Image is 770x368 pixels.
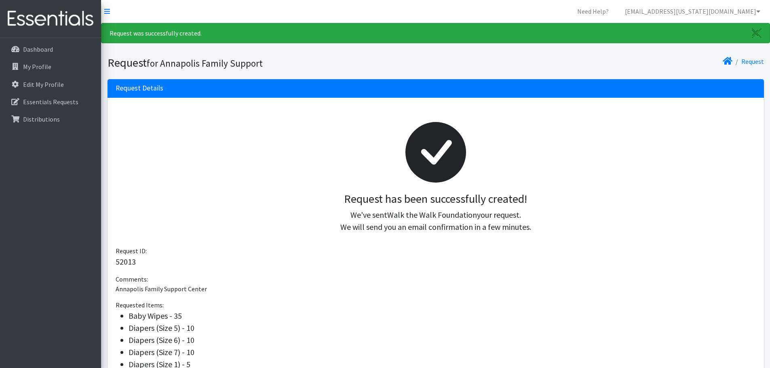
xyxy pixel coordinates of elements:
[387,210,477,220] span: Walk the Walk Foundation
[3,111,98,127] a: Distributions
[116,275,148,283] span: Comments:
[23,63,51,71] p: My Profile
[129,334,756,346] li: Diapers (Size 6) - 10
[3,41,98,57] a: Dashboard
[23,98,78,106] p: Essentials Requests
[3,5,98,32] img: HumanEssentials
[101,23,770,43] div: Request was successfully created.
[23,115,60,123] p: Distributions
[116,84,163,93] h3: Request Details
[3,59,98,75] a: My Profile
[122,209,749,233] p: We've sent your request. We will send you an email confirmation in a few minutes.
[129,310,756,322] li: Baby Wipes - 35
[744,23,770,43] a: Close
[618,3,767,19] a: [EMAIL_ADDRESS][US_STATE][DOMAIN_NAME]
[23,80,64,88] p: Edit My Profile
[571,3,615,19] a: Need Help?
[3,94,98,110] a: Essentials Requests
[741,57,764,65] a: Request
[23,45,53,53] p: Dashboard
[129,322,756,334] li: Diapers (Size 5) - 10
[116,301,164,309] span: Requested Items:
[122,192,749,206] h3: Request has been successfully created!
[116,256,756,268] p: 52013
[116,247,147,255] span: Request ID:
[129,346,756,358] li: Diapers (Size 7) - 10
[108,56,433,70] h1: Request
[116,284,756,294] p: Annapolis Family Support Center
[3,76,98,93] a: Edit My Profile
[147,57,263,69] small: for Annapolis Family Support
